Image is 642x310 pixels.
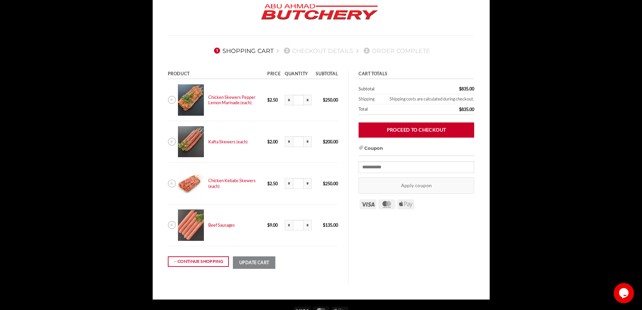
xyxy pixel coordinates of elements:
[323,181,338,186] bdi: 250.00
[233,256,275,269] button: Update cart
[359,122,474,138] a: Proceed to checkout
[178,84,204,116] img: Cart
[214,48,220,54] span: 1
[208,139,248,144] a: Kafta Skewers (each)
[359,177,474,193] button: Apply coupon
[323,139,338,144] bdi: 200.00
[178,209,204,241] img: Cart
[168,179,176,188] a: Remove Chicken Kebabs Skewers (each) from cart
[212,47,274,54] a: 1Shopping Cart
[282,47,353,54] a: 2Checkout details
[359,94,378,104] th: Shipping
[323,139,325,144] span: $
[173,258,178,265] span: ←
[168,138,176,146] a: Remove Kafta Skewers (each) from cart
[168,96,176,104] a: Remove Chicken Skewers Pepper Lemon Marinade (each) from cart
[178,126,204,158] img: Cart
[267,139,270,144] span: $
[614,283,635,303] iframe: chat widget
[359,145,474,156] h3: Coupon
[267,97,278,103] bdi: 2.50
[178,168,204,199] img: Cart
[267,181,278,186] bdi: 2.50
[378,94,474,104] td: Shipping costs are calculated during checkout.
[208,94,255,105] a: Chicken Skewers Pepper Lemon Marinade (each)
[265,69,283,79] th: Price
[323,222,338,228] bdi: 135.00
[459,86,461,91] span: $
[323,181,325,186] span: $
[323,222,325,228] span: $
[459,107,474,112] bdi: 835.00
[284,48,290,54] span: 2
[359,104,418,115] th: Total
[359,198,415,210] div: Payment icons
[359,84,418,94] th: Subtotal
[459,86,474,91] bdi: 835.00
[267,97,270,103] span: $
[267,181,270,186] span: $
[208,178,256,189] a: Chicken Kebabs Skewers (each)
[168,42,475,59] nav: Checkout steps
[283,69,314,79] th: Quantity
[267,222,270,228] span: $
[323,97,325,103] span: $
[267,222,278,228] bdi: 9.00
[168,69,265,79] th: Product
[314,69,338,79] th: Subtotal
[459,107,461,112] span: $
[267,139,278,144] bdi: 2.00
[359,69,474,79] th: Cart totals
[168,221,176,229] a: Remove Beef Sausages from cart
[208,222,235,228] a: Beef Sausages
[168,256,229,267] a: Continue shopping
[323,97,338,103] bdi: 250.00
